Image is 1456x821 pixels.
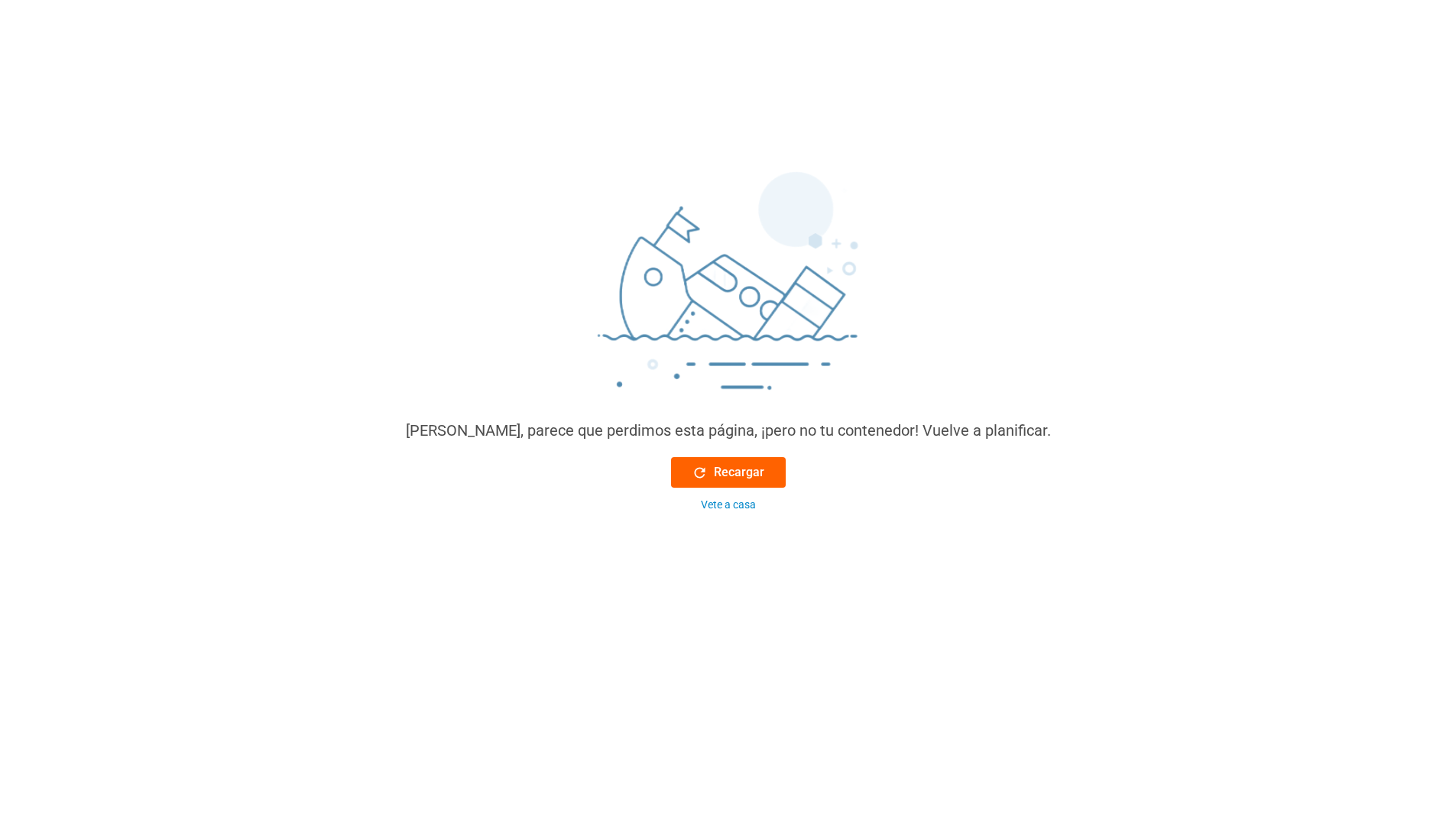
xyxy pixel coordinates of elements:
[714,463,764,482] font: Recargar
[671,457,786,488] button: Recargar
[701,497,756,513] div: Vete a casa
[499,165,958,419] img: sinking_ship.png
[406,419,1051,442] div: [PERSON_NAME], parece que perdimos esta página, ¡pero no tu contenedor! Vuelve a planificar.
[671,497,786,513] button: Vete a casa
